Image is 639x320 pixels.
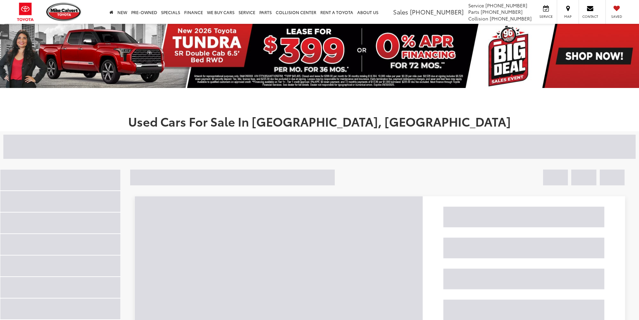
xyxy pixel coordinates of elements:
span: [PHONE_NUMBER] [485,2,527,9]
span: Collision [468,15,488,22]
span: [PHONE_NUMBER] [481,8,523,15]
span: Saved [609,14,624,19]
span: Parts [468,8,479,15]
span: Service [538,14,553,19]
span: Map [561,14,575,19]
img: Mike Calvert Toyota [46,3,82,21]
span: Sales [393,7,408,16]
span: [PHONE_NUMBER] [490,15,532,22]
span: Service [468,2,484,9]
span: [PHONE_NUMBER] [410,7,464,16]
span: Contact [582,14,598,19]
